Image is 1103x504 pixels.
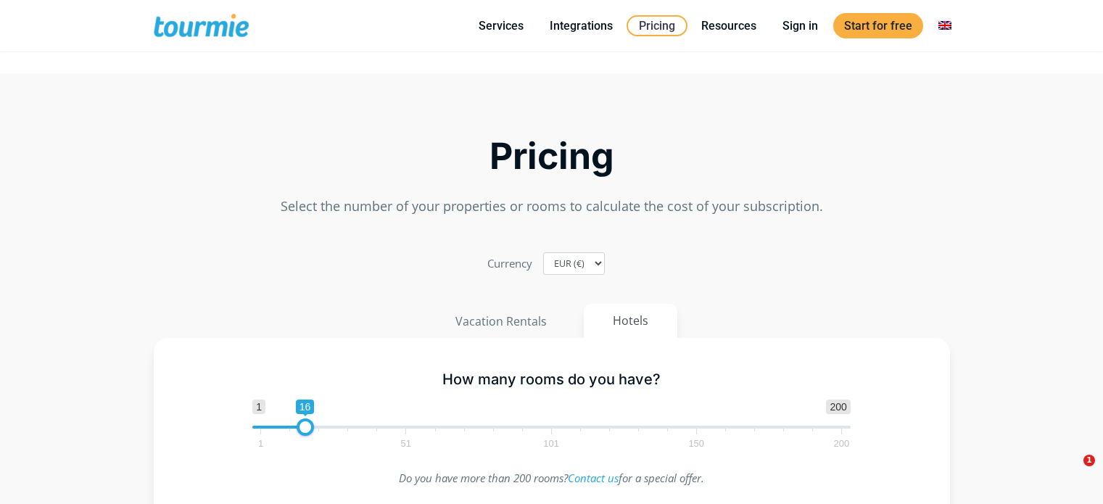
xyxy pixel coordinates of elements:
a: Pricing [627,15,687,36]
span: 16 [296,400,315,414]
a: Sign in [772,17,829,35]
a: Contact us [568,471,619,485]
span: 200 [826,400,850,414]
label: Currency [487,254,532,273]
span: 150 [686,440,706,447]
span: 1 [252,400,265,414]
a: Resources [690,17,767,35]
span: 1 [256,440,265,447]
button: Vacation Rentals [426,304,577,339]
button: Hotels [584,304,677,338]
a: Integrations [539,17,624,35]
p: Do you have more than 200 rooms? for a special offer. [252,468,851,488]
span: 51 [399,440,413,447]
span: 200 [832,440,852,447]
a: Start for free [833,13,923,38]
p: Select the number of your properties or rooms to calculate the cost of your subscription. [154,197,950,216]
span: 101 [541,440,561,447]
iframe: Intercom live chat [1054,455,1088,489]
span: 1 [1083,455,1095,466]
h5: How many rooms do you have? [252,371,851,389]
a: Services [468,17,534,35]
h2: Pricing [154,139,950,173]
